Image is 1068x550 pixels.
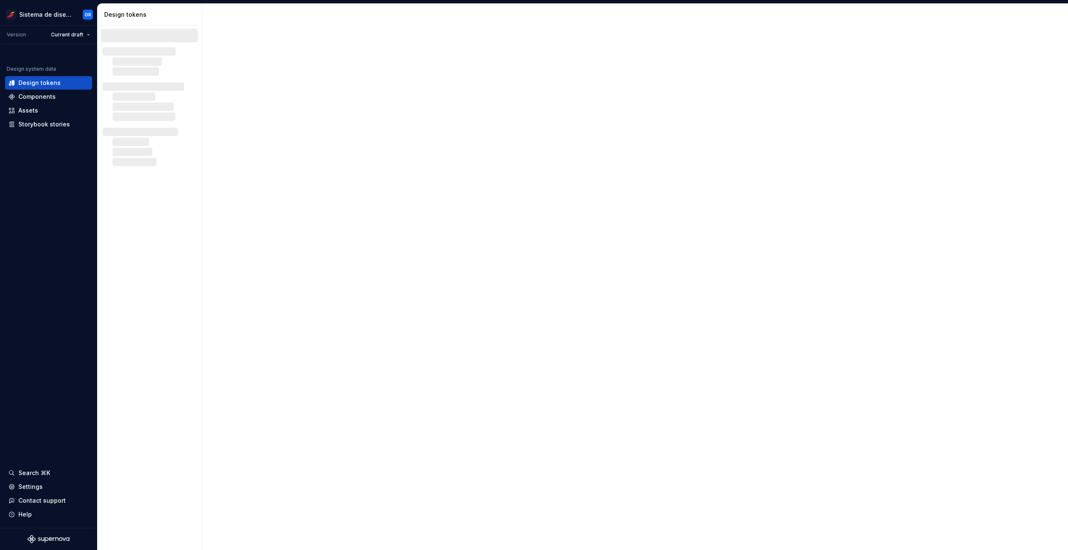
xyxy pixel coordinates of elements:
div: Version [7,31,26,38]
div: Sistema de diseño Iberia [19,10,73,19]
a: Design tokens [5,76,92,90]
div: DR [85,11,91,18]
div: Settings [18,483,43,491]
button: Contact support [5,494,92,507]
button: Sistema de diseño IberiaDR [2,5,95,23]
div: Search ⌘K [18,469,50,477]
div: Assets [18,106,38,115]
span: Current draft [51,31,83,38]
button: Search ⌘K [5,466,92,480]
div: Storybook stories [18,120,70,129]
div: Help [18,510,32,519]
svg: Supernova Logo [28,535,69,543]
img: 55604660-494d-44a9-beb2-692398e9940a.png [6,10,16,20]
a: Storybook stories [5,118,92,131]
div: Design tokens [18,79,61,87]
div: Design tokens [104,10,198,19]
div: Components [18,93,56,101]
a: Settings [5,480,92,493]
button: Help [5,508,92,521]
button: Current draft [47,29,94,41]
div: Design system data [7,66,56,72]
a: Components [5,90,92,103]
div: Contact support [18,496,66,505]
a: Assets [5,104,92,117]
